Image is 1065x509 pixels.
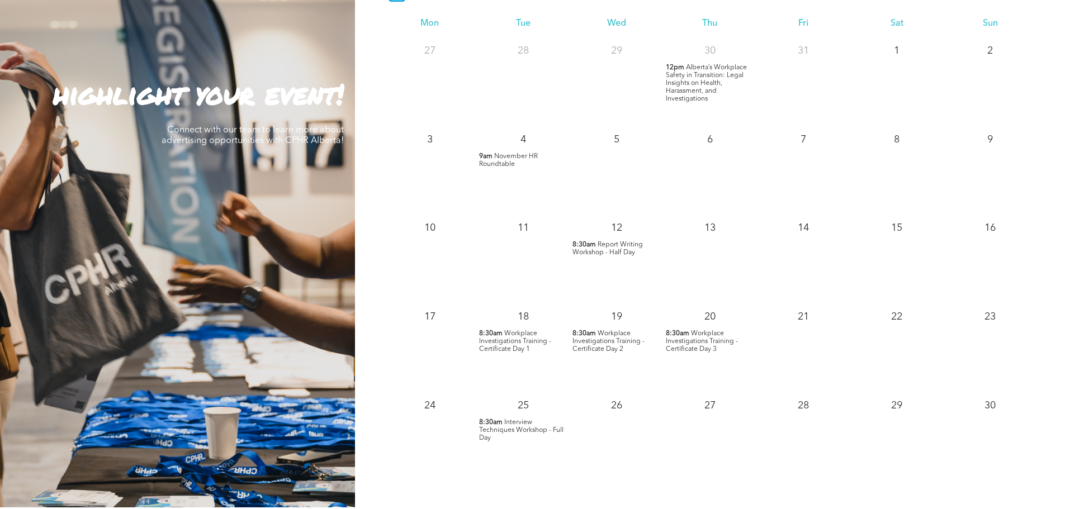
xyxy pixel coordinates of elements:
[700,218,720,238] p: 13
[513,396,533,416] p: 25
[607,396,627,416] p: 26
[793,130,813,150] p: 7
[887,396,907,416] p: 29
[793,396,813,416] p: 28
[607,218,627,238] p: 12
[887,218,907,238] p: 15
[607,307,627,327] p: 19
[666,330,689,337] span: 8:30am
[887,41,907,61] p: 1
[53,74,344,113] strong: highlight your event!
[420,396,440,416] p: 24
[980,396,1000,416] p: 30
[479,419,564,441] span: Interview Techniques Workshop - Full Day
[980,130,1000,150] p: 9
[757,18,850,29] div: Fri
[793,41,813,61] p: 31
[479,153,493,160] span: 9am
[513,307,533,327] p: 18
[663,18,756,29] div: Thu
[420,41,440,61] p: 27
[887,307,907,327] p: 22
[607,41,627,61] p: 29
[850,18,944,29] div: Sat
[572,241,596,249] span: 8:30am
[162,126,344,145] span: Connect with our team to learn more about advertising opportunities with CPHR Alberta!
[420,307,440,327] p: 17
[479,153,538,168] span: November HR Roundtable
[666,64,747,102] span: Alberta’s Workplace Safety in Transition: Legal Insights on Health, Harassment, and Investigations
[570,18,663,29] div: Wed
[513,218,533,238] p: 11
[793,218,813,238] p: 14
[572,241,643,256] span: Report Writing Workshop - Half Day
[607,130,627,150] p: 5
[479,330,503,337] span: 8:30am
[513,41,533,61] p: 28
[420,130,440,150] p: 3
[980,218,1000,238] p: 16
[420,218,440,238] p: 10
[980,307,1000,327] p: 23
[700,41,720,61] p: 30
[700,396,720,416] p: 27
[980,41,1000,61] p: 2
[700,130,720,150] p: 6
[479,330,551,353] span: Workplace Investigations Training - Certificate Day 1
[513,130,533,150] p: 4
[666,64,684,72] span: 12pm
[887,130,907,150] p: 8
[944,18,1037,29] div: Sun
[700,307,720,327] p: 20
[793,307,813,327] p: 21
[476,18,570,29] div: Tue
[572,330,645,353] span: Workplace Investigations Training - Certificate Day 2
[666,330,738,353] span: Workplace Investigations Training - Certificate Day 3
[479,418,503,426] span: 8:30am
[383,18,476,29] div: Mon
[572,330,596,337] span: 8:30am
